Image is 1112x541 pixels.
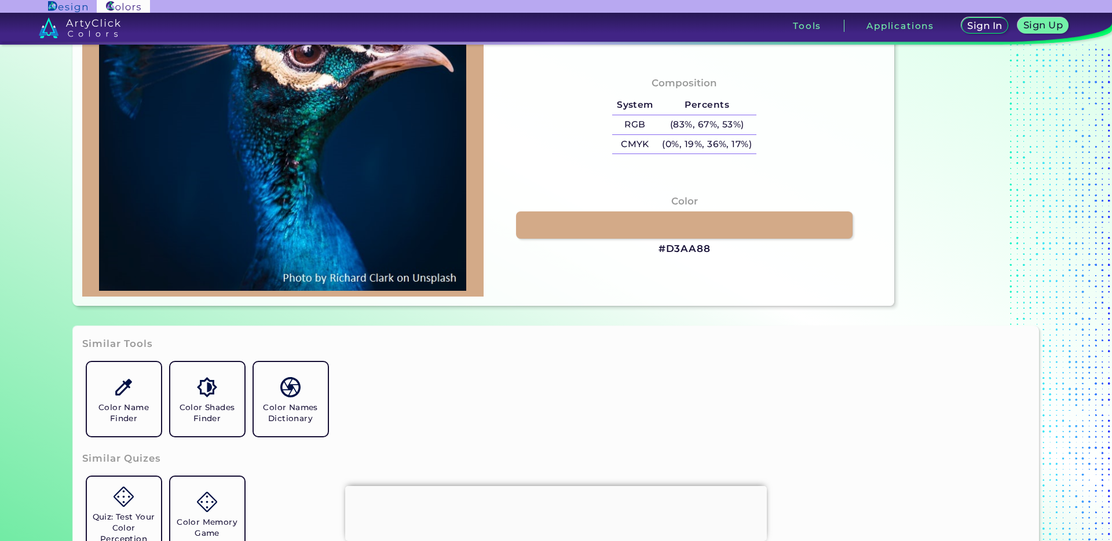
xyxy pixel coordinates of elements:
[671,193,698,210] h4: Color
[658,135,756,154] h5: (0%, 19%, 36%, 17%)
[652,75,717,92] h4: Composition
[175,402,240,424] h5: Color Shades Finder
[345,486,767,538] iframe: Advertisement
[197,377,217,397] img: icon_color_shades.svg
[82,452,161,466] h3: Similar Quizes
[82,337,153,351] h3: Similar Tools
[114,487,134,507] img: icon_game.svg
[793,21,821,30] h3: Tools
[39,17,120,38] img: logo_artyclick_colors_white.svg
[166,357,249,441] a: Color Shades Finder
[658,115,756,134] h5: (83%, 67%, 53%)
[963,19,1006,33] a: Sign In
[969,21,1001,30] h5: Sign In
[1025,21,1061,30] h5: Sign Up
[1020,19,1066,33] a: Sign Up
[612,96,657,115] h5: System
[612,135,657,154] h5: CMYK
[866,21,934,30] h3: Applications
[92,402,156,424] h5: Color Name Finder
[659,242,711,256] h3: #D3AA88
[48,1,87,12] img: ArtyClick Design logo
[82,357,166,441] a: Color Name Finder
[197,492,217,512] img: icon_game.svg
[280,377,301,397] img: icon_color_names_dictionary.svg
[658,96,756,115] h5: Percents
[175,517,240,539] h5: Color Memory Game
[114,377,134,397] img: icon_color_name_finder.svg
[612,115,657,134] h5: RGB
[258,402,323,424] h5: Color Names Dictionary
[249,357,332,441] a: Color Names Dictionary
